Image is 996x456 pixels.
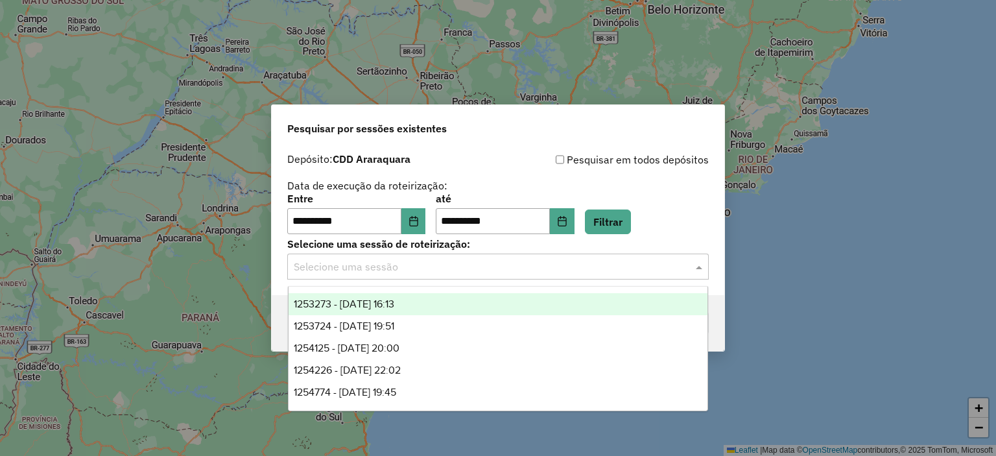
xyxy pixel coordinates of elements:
[288,286,709,411] ng-dropdown-panel: Options list
[333,152,410,165] strong: CDD Araraquara
[294,387,396,398] span: 1254774 - [DATE] 19:45
[287,178,447,193] label: Data de execução da roteirização:
[294,298,394,309] span: 1253273 - [DATE] 16:13
[294,342,399,354] span: 1254125 - [DATE] 20:00
[585,210,631,234] button: Filtrar
[287,151,410,167] label: Depósito:
[401,208,426,234] button: Choose Date
[436,191,574,206] label: até
[498,152,709,167] div: Pesquisar em todos depósitos
[294,320,394,331] span: 1253724 - [DATE] 19:51
[287,121,447,136] span: Pesquisar por sessões existentes
[294,365,401,376] span: 1254226 - [DATE] 22:02
[287,236,709,252] label: Selecione uma sessão de roteirização:
[550,208,575,234] button: Choose Date
[287,191,425,206] label: Entre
